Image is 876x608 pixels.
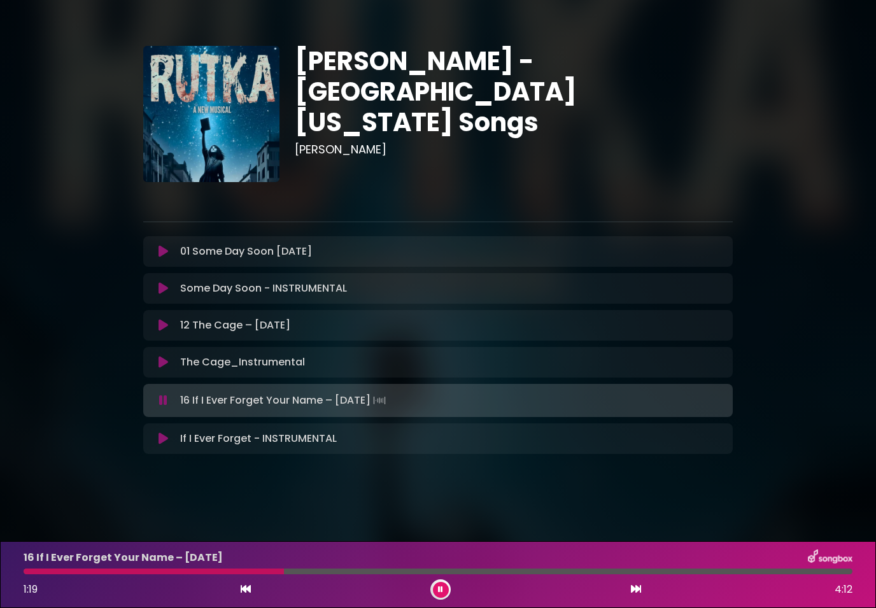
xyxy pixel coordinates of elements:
[180,318,290,333] p: 12 The Cage – [DATE]
[295,46,733,138] h1: [PERSON_NAME] - [GEOGRAPHIC_DATA][US_STATE] Songs
[180,392,388,409] p: 16 If I Ever Forget Your Name – [DATE]
[180,244,312,259] p: 01 Some Day Soon [DATE]
[143,46,279,182] img: 1uTIpRqyQbG8iUOrqZvZ
[295,143,733,157] h3: [PERSON_NAME]
[180,431,337,446] p: If I Ever Forget - INSTRUMENTAL
[180,281,347,296] p: Some Day Soon - INSTRUMENTAL
[180,355,305,370] p: The Cage_Instrumental
[371,392,388,409] img: waveform4.gif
